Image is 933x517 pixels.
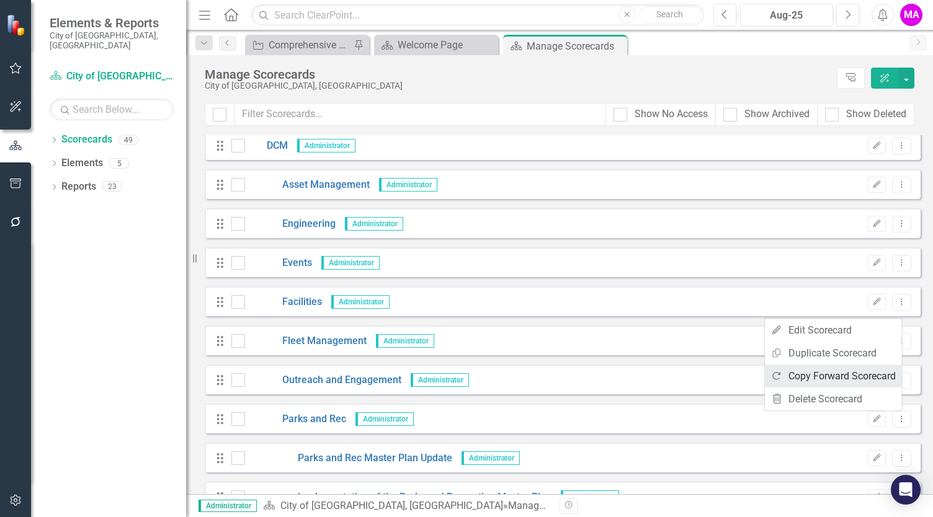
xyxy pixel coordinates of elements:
a: Fleet Management [245,334,367,348]
button: Aug-25 [740,4,833,26]
div: Comprehensive Active CIP [269,37,350,53]
span: Search [656,9,683,19]
a: Implementation of the Parks and Recreation Master Plan [245,490,551,505]
div: Welcome Page [398,37,495,53]
input: Filter Scorecards... [234,103,606,126]
div: Manage Scorecards [205,68,831,81]
div: Open Intercom Messenger [891,475,921,505]
div: Aug-25 [744,8,829,23]
span: Administrator [321,256,380,270]
div: 49 [118,135,138,145]
a: Edit Scorecard [765,319,902,342]
div: Show Archived [744,107,810,122]
div: Manage Scorecards [527,38,624,54]
span: Administrator [376,334,434,348]
span: Administrator [462,451,520,465]
div: City of [GEOGRAPHIC_DATA], [GEOGRAPHIC_DATA] [205,81,831,91]
small: City of [GEOGRAPHIC_DATA], [GEOGRAPHIC_DATA] [50,30,174,51]
a: City of [GEOGRAPHIC_DATA], [GEOGRAPHIC_DATA] [280,500,503,511]
a: Delete Scorecard [765,387,902,410]
span: Administrator [345,217,403,231]
a: Events [245,256,312,270]
span: Administrator [199,500,257,512]
span: Administrator [411,373,469,387]
div: 5 [109,158,129,169]
a: Engineering [245,217,336,231]
input: Search ClearPoint... [251,4,704,26]
button: MA [900,4,922,26]
input: Search Below... [50,99,174,120]
a: Welcome Page [377,37,495,53]
div: » Manage Scorecards [263,499,550,513]
button: Search [639,6,701,24]
a: Scorecards [61,133,112,147]
a: Parks and Rec Master Plan Update [245,451,452,466]
a: Parks and Rec [245,412,346,426]
span: Administrator [379,178,437,192]
img: ClearPoint Strategy [6,14,28,36]
a: Asset Management [245,178,370,192]
a: Comprehensive Active CIP [248,37,350,53]
span: Administrator [561,490,619,504]
a: Outreach and Engagement [245,373,401,387]
span: Administrator [331,295,390,309]
span: Administrator [355,412,414,426]
a: Facilities [245,295,322,309]
a: Elements [61,156,103,170]
a: DCM [245,139,288,153]
a: Duplicate Scorecard [765,342,902,365]
div: 23 [102,182,122,192]
a: Reports [61,180,96,194]
a: Copy Forward Scorecard [765,365,902,387]
div: Show Deleted [846,107,906,122]
a: City of [GEOGRAPHIC_DATA], [GEOGRAPHIC_DATA] [50,69,174,84]
div: Show No Access [635,107,708,122]
span: Administrator [297,139,355,152]
span: Elements & Reports [50,15,174,30]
